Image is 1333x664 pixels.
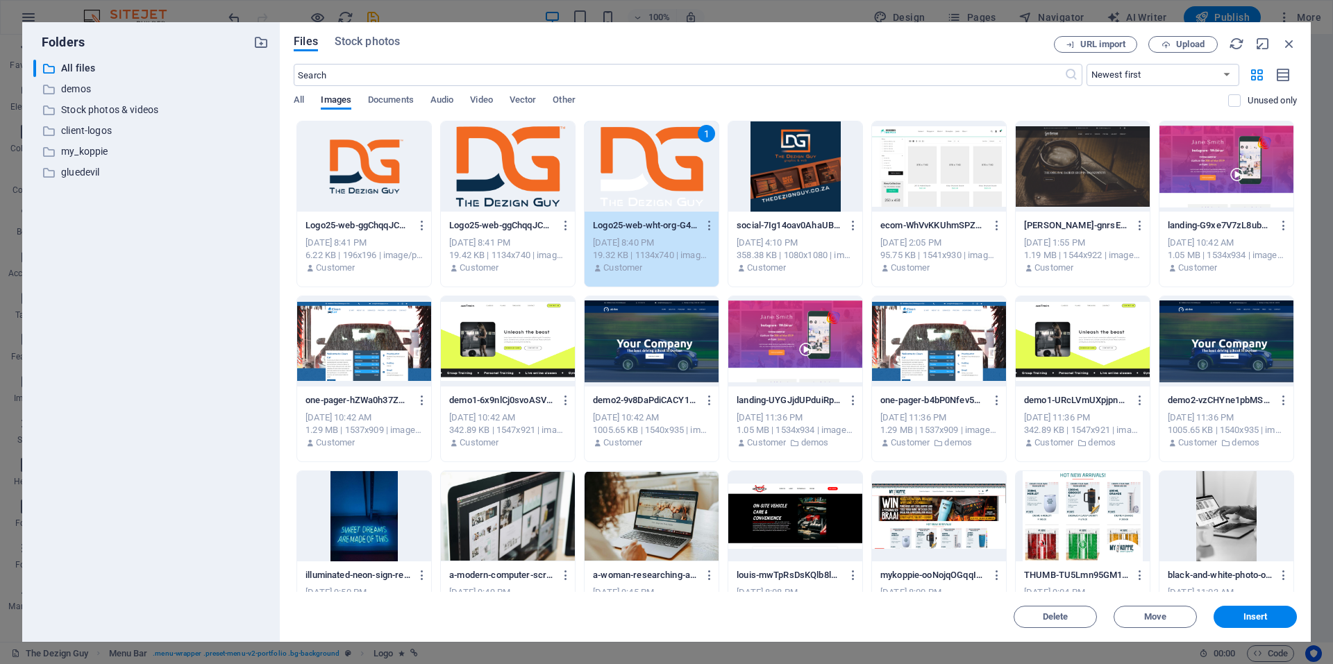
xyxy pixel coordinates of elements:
[316,436,355,449] p: Customer
[880,586,998,599] div: [DATE] 8:00 PM
[294,92,304,111] span: All
[1034,436,1073,449] p: Customer
[1168,424,1285,436] div: 1005.65 KB | 1540x935 | image/png
[368,92,414,111] span: Documents
[880,569,984,581] p: mykoppie-ooNojqOGqqIfjSs7lCTXug.png
[61,81,243,97] p: demos
[593,394,697,407] p: demo2-9v8DaPdiCACY1phtXMzN6A.png
[61,60,243,76] p: All files
[460,262,498,274] p: Customer
[737,411,854,424] div: [DATE] 11:36 PM
[698,125,715,142] div: 1
[1168,249,1285,262] div: 1.05 MB | 1534x934 | image/png
[1243,613,1268,621] span: Insert
[1168,237,1285,249] div: [DATE] 10:42 AM
[33,122,269,139] div: client-logos
[737,249,854,262] div: 358.38 KB | 1080x1080 | image/png
[305,586,423,599] div: [DATE] 9:50 PM
[1255,36,1271,51] i: Minimize
[335,33,400,50] span: Stock photos
[1178,262,1217,274] p: Customer
[593,411,710,424] div: [DATE] 10:42 AM
[1168,219,1272,232] p: landing-G9xe7V7zL8ubYSMMJuE-AA.png
[1229,36,1244,51] i: Reload
[305,411,423,424] div: [DATE] 10:42 AM
[470,92,492,111] span: Video
[891,262,930,274] p: Customer
[510,92,537,111] span: Vector
[61,102,243,118] p: Stock photos & videos
[460,436,498,449] p: Customer
[737,424,854,436] div: 1.05 MB | 1534x934 | image/png
[33,143,269,160] div: my_koppie
[1168,586,1285,599] div: [DATE] 11:03 AM
[1168,411,1285,424] div: [DATE] 11:36 PM
[449,569,553,581] p: a-modern-computer-screen-displaying-web-design-work-showcasing-creative-visuals-in-a-workspace-La...
[593,219,697,232] p: Logo25-web-wht-org-G48AsuAf-lFuV3-P_vzXZQ.png
[603,262,642,274] p: Customer
[880,394,984,407] p: one-pager-b4bP0Nfev5DL2diYjEvscQ.png
[1248,94,1297,107] p: Displays only files that are not in use on the website. Files added during this session can still...
[61,144,243,160] p: my_koppie
[593,586,710,599] div: [DATE] 9:45 PM
[316,262,355,274] p: Customer
[1080,40,1125,49] span: URL import
[1014,606,1097,628] button: Delete
[1232,436,1259,449] p: demos
[33,80,269,98] div: demos
[1214,606,1297,628] button: Insert
[1024,394,1128,407] p: demo1-URcLVmUXpjpneDLDyk7GVA.png
[1024,249,1141,262] div: 1.19 MB | 1544x922 | image/png
[33,60,36,77] div: ​
[449,237,567,249] div: [DATE] 8:41 PM
[747,436,786,449] p: Customer
[593,237,710,249] div: [DATE] 8:40 PM
[1088,436,1116,449] p: demos
[593,249,710,262] div: 19.32 KB | 1134x740 | image/png
[944,436,972,449] p: demos
[449,394,553,407] p: demo1-6x9nlCj0svoASVXQJGzmbw.png
[593,569,697,581] p: a-woman-researching-adoption-information-on-a-laptop-indoors-qenjKOZXoB_xFJ05n87d9g.jpeg
[593,424,710,436] div: 1005.65 KB | 1540x935 | image/png
[880,237,998,249] div: [DATE] 2:05 PM
[33,101,269,119] div: Stock photos & videos
[1024,219,1128,232] p: barber-gnrsEgi2oprOdHN4022iDw.png
[1148,36,1218,53] button: Upload
[305,237,423,249] div: [DATE] 8:41 PM
[1054,36,1137,53] button: URL import
[747,262,786,274] p: Customer
[305,219,410,232] p: Logo25-web-ggChqqJCAMrCSdeHJt3yVg-ZpMCYQpminV7Qcm09IVB3A.png
[1144,613,1166,621] span: Move
[305,569,410,581] p: illuminated-neon-sign-reading-sweet-dreams-are-made-of-this-in-blue-lighting-lXdnftpiBlbwpQtT07uQ...
[305,249,423,262] div: 6.22 KB | 196x196 | image/png
[737,219,841,232] p: social-7Ig14oav0AhaUB9Lfz1F9w.png
[321,92,351,111] span: Images
[553,92,575,111] span: Other
[737,586,854,599] div: [DATE] 8:08 PM
[1034,262,1073,274] p: Customer
[449,249,567,262] div: 19.42 KB | 1134x740 | image/png
[1024,237,1141,249] div: [DATE] 1:55 PM
[1178,436,1217,449] p: Customer
[737,237,854,249] div: [DATE] 4:10 PM
[294,33,318,50] span: Files
[880,249,998,262] div: 95.75 KB | 1541x930 | image/png
[1024,586,1141,599] div: [DATE] 9:04 PM
[305,424,423,436] div: 1.29 MB | 1537x909 | image/png
[1043,613,1068,621] span: Delete
[449,219,553,232] p: Logo25-web-ggChqqJCAMrCSdeHJt3yVg.png
[880,219,984,232] p: ecom-WhVvKKUhmSPZ5ct1ImGwuw.png
[891,436,930,449] p: Customer
[33,164,269,181] div: gluedevil
[801,436,829,449] p: demos
[1282,36,1297,51] i: Close
[253,35,269,50] i: Create new folder
[449,411,567,424] div: [DATE] 10:42 AM
[1024,424,1141,436] div: 342.89 KB | 1547x921 | image/png
[449,586,567,599] div: [DATE] 9:49 PM
[294,64,1064,86] input: Search
[737,569,841,581] p: louis-mwTpRsDsKQlb8lWWbBuu0g.png
[737,394,841,407] p: landing-UYGJjdUPduiRpT68jEv-FQ.png
[1168,569,1272,581] p: black-and-white-photo-of-a-person-shopping-online-on-a-laptop-highlighting-e-commerce-technology-...
[1176,40,1205,49] span: Upload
